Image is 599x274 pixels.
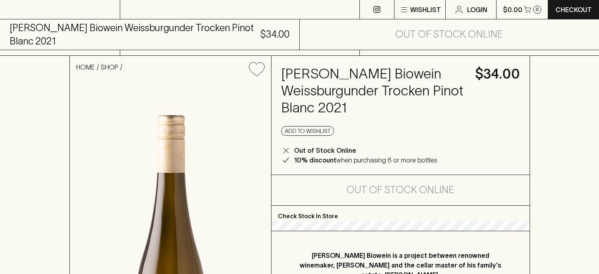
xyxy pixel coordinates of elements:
p: Out of Stock Online [294,145,356,155]
p: Wishlist [410,5,441,15]
h4: $34.00 [475,65,520,82]
button: Add to wishlist [246,59,268,80]
p: ⠀ [120,5,127,15]
h5: [PERSON_NAME] Biowein Weissburgunder Trocken Pinot Blanc 2021 [10,21,260,47]
p: 0 [536,7,539,12]
a: SHOP [101,63,118,71]
button: Add to wishlist [281,126,334,136]
h5: Out of Stock Online [346,183,454,196]
h4: [PERSON_NAME] Biowein Weissburgunder Trocken Pinot Blanc 2021 [281,65,465,116]
p: Check Stock In Store [271,206,530,221]
p: Checkout [555,5,592,15]
p: when purchasing 6 or more bottles [294,155,437,165]
h5: $34.00 [260,28,290,41]
b: 10% discount [294,156,336,164]
a: HOME [76,63,95,71]
p: $0.00 [503,5,522,15]
h5: Out of Stock Online [395,28,503,41]
p: Login [467,5,487,15]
